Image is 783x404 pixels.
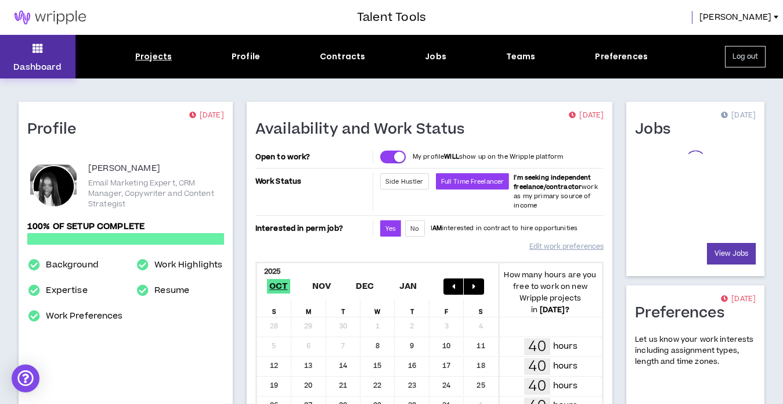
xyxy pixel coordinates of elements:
div: S [464,299,498,317]
b: 2025 [264,266,281,277]
p: How many hours are you free to work on new Wripple projects in [499,269,602,316]
div: T [395,299,429,317]
h1: Jobs [635,120,679,139]
div: T [326,299,360,317]
b: I'm seeking independent freelance/contractor [514,173,591,191]
div: Projects [135,51,172,63]
p: [DATE] [721,110,756,121]
a: Expertise [46,284,87,298]
p: [DATE] [189,110,224,121]
a: Background [46,258,98,272]
p: [DATE] [721,294,756,305]
p: Email Marketing Expert, CRM Manager, Copywriter and Content Strategist [88,178,224,209]
div: Open Intercom Messenger [12,364,39,392]
span: Jan [396,279,419,294]
a: Work Highlights [154,258,222,272]
span: Side Hustler [385,177,424,186]
strong: WILL [444,152,459,161]
p: hours [553,340,578,353]
p: Interested in perm job? [255,220,370,237]
span: work as my primary source of income [514,173,597,210]
b: [DATE] ? [540,305,569,315]
div: Teams [506,51,536,63]
h1: Preferences [635,304,733,323]
div: Profile [232,51,260,63]
a: Edit work preferences [529,237,604,257]
span: Yes [385,224,396,233]
span: [PERSON_NAME] [699,11,771,24]
span: Dec [353,279,377,294]
div: W [360,299,395,317]
h3: Talent Tools [357,9,426,26]
p: My profile show up on the Wripple platform [413,152,563,162]
p: [PERSON_NAME] [88,162,160,176]
p: hours [553,360,578,373]
a: Resume [154,284,189,298]
p: Open to work? [255,152,370,162]
div: S [257,299,291,317]
span: Oct [267,279,290,294]
p: Dashboard [13,61,62,73]
div: Jobs [425,51,446,63]
h1: Availability and Work Status [255,120,474,139]
div: Vanessa P. [27,159,80,212]
span: No [410,224,419,233]
a: Work Preferences [46,309,122,323]
a: View Jobs [707,243,756,264]
strong: AM [432,224,442,233]
p: 100% of setup complete [27,220,224,233]
div: Preferences [595,51,648,63]
p: hours [553,380,578,392]
p: I interested in contract to hire opportunities [431,224,578,233]
div: M [291,299,326,317]
p: Let us know your work interests including assignment types, length and time zones. [635,334,756,368]
p: [DATE] [569,110,604,121]
button: Log out [725,46,766,67]
div: F [430,299,464,317]
p: Work Status [255,173,370,190]
h1: Profile [27,120,85,139]
span: Nov [310,279,334,294]
div: Contracts [320,51,365,63]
